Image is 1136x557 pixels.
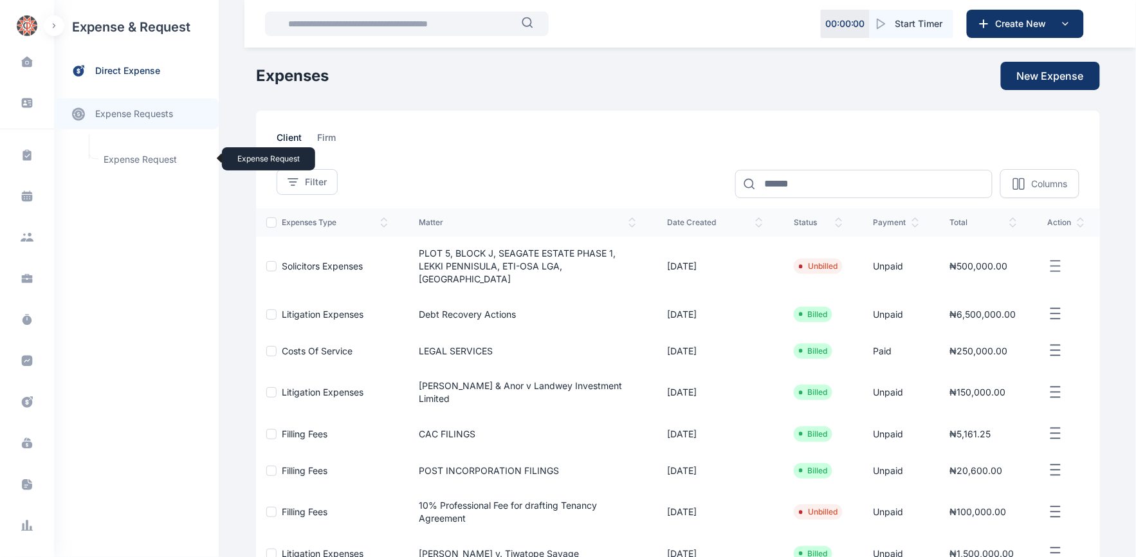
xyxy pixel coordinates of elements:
a: Costs of Service [282,345,353,356]
td: [DATE] [652,452,778,489]
td: 10% Professional Fee for drafting Tenancy Agreement [403,489,652,535]
td: Debt Recovery Actions [403,296,652,333]
span: Expense Request [96,147,212,172]
a: expense requests [54,98,219,129]
span: Create New [991,17,1058,30]
td: [DATE] [652,369,778,415]
td: PLOT 5, BLOCK J, SEAGATE ESTATE PHASE 1, LEKKI PENNISULA, ETI-OSA LGA, [GEOGRAPHIC_DATA] [403,237,652,296]
button: Create New [967,10,1084,38]
li: Unbilled [799,507,838,517]
td: POST INCORPORATION FILINGS [403,452,652,489]
a: Litigation Expenses [282,309,363,320]
a: direct expense [54,54,219,88]
span: ₦20,600.00 [950,465,1003,476]
span: client [277,131,302,151]
p: Columns [1031,178,1067,190]
div: expense requests [54,88,219,129]
span: matter [419,217,636,228]
a: Expense RequestExpense Request [96,147,212,172]
a: Litigation Expenses [282,387,363,397]
td: Paid [858,333,935,369]
span: ₦150,000.00 [950,387,1006,397]
li: Billed [799,429,827,439]
a: firm [317,131,351,151]
td: Unpaid [858,369,935,415]
span: date created [667,217,763,228]
td: Unpaid [858,489,935,535]
td: Unpaid [858,237,935,296]
a: Solicitors Expenses [282,260,363,271]
button: Start Timer [870,10,953,38]
h1: Expenses [256,66,329,86]
span: ₦100,000.00 [950,506,1007,517]
span: ₦6,500,000.00 [950,309,1016,320]
span: New Expense [1017,68,1084,84]
td: Unpaid [858,296,935,333]
td: [DATE] [652,415,778,452]
li: Billed [799,346,827,356]
button: New Expense [1001,62,1100,90]
td: [DATE] [652,237,778,296]
a: Filling Fees [282,465,327,476]
span: firm [317,131,336,151]
span: ₦5,161.25 [950,428,991,439]
span: ₦250,000.00 [950,345,1008,356]
span: payment [874,217,919,228]
a: Filling Fees [282,428,327,439]
td: LEGAL SERVICES [403,333,652,369]
td: CAC FILINGS [403,415,652,452]
td: Unpaid [858,415,935,452]
td: Unpaid [858,452,935,489]
span: total [950,217,1017,228]
td: [PERSON_NAME] & Anor v Landwey Investment Limited [403,369,652,415]
li: Unbilled [799,261,838,271]
span: direct expense [95,64,160,78]
span: status [794,217,843,228]
li: Billed [799,309,827,320]
span: action [1048,217,1085,228]
li: Billed [799,387,827,397]
a: Filling Fees [282,506,327,517]
td: [DATE] [652,296,778,333]
button: Filter [277,169,338,195]
li: Billed [799,466,827,476]
span: expenses type [282,217,388,228]
p: 00 : 00 : 00 [825,17,865,30]
td: [DATE] [652,333,778,369]
span: ₦500,000.00 [950,260,1008,271]
span: Start Timer [895,17,943,30]
td: [DATE] [652,489,778,535]
button: Columns [1000,169,1079,198]
a: client [277,131,317,151]
span: Filter [305,176,327,188]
